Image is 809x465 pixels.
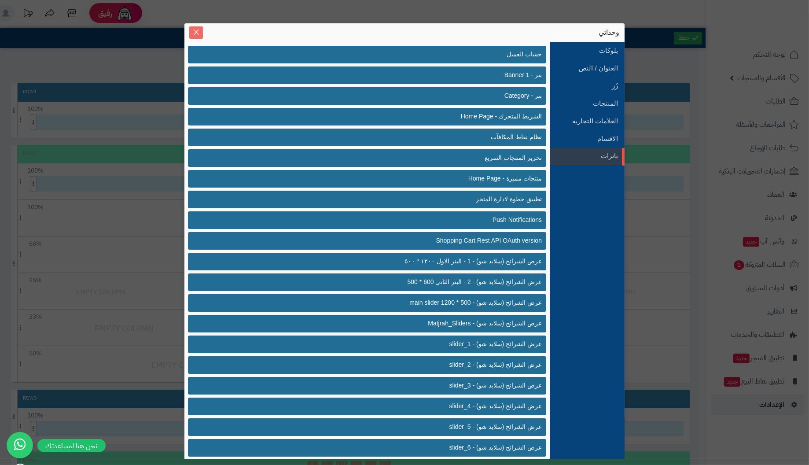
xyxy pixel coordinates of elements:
span: عرض الشرائح (سلايد شو) - slider_2 [449,360,542,369]
span: عرض الشرائح (سلايد شو) - 2 - البنر الثاني 600 * 500 [408,277,542,287]
a: الاقسام [570,130,618,148]
a: منتجات مميزة - Home Page [219,170,546,187]
span: منتجات مميزة - Home Page [468,174,542,183]
span: عرض الشرائح (سلايد شو) - slider_4 [449,402,542,411]
a: العنوان / النص [570,59,618,77]
a: عرض الشرائح (سلايد شو) - 1 - البنر الاول ١٢٠٠ * ٥٠٠ [219,253,546,270]
a: تطبيق خطوة لادارة المتجر [219,191,546,208]
span: عرض الشرائح (سلايد شو) - slider_1 [449,340,542,349]
a: عرض الشرائح (سلايد شو) - slider_2 [219,357,546,373]
span: تطبيق خطوة لادارة المتجر [476,195,542,204]
span: عرض الشرائح (سلايد شو) - slider_3 [449,381,542,390]
a: Shopping Cart Rest API OAuth version [219,232,546,249]
a: عرض الشرائح (سلايد شو) - slider_3 [219,377,546,394]
span: تحرير المنتجات السريع [485,153,542,162]
span: Shopping Cart Rest API OAuth version [436,236,542,245]
span: بنر - Category [504,91,542,100]
span: عرض الشرائح (سلايد شو) - slider_5 [449,422,542,432]
a: بانرات [570,147,618,165]
a: عرض الشرائح (سلايد شو) - main slider 1200 * 500 [219,295,546,311]
span: بنر - Banner 1 [504,70,542,80]
a: عرض الشرائح (سلايد شو) - 2 - البنر الثاني 600 * 500 [219,274,546,291]
span: حساب العميل [507,50,542,59]
a: عرض الشرائح (سلايد شو) - slider_6 [219,439,546,456]
a: تحرير المنتجات السريع [219,150,546,166]
a: عرض الشرائح (سلايد شو) - slider_1 [219,336,546,353]
span: الشريط المتحرك - Home Page [461,112,542,121]
a: بلوكات [570,42,618,59]
span: عرض الشرائح (سلايد شو) - slider_6 [449,443,542,452]
span: عرض الشرائح (سلايد شو) - 1 - البنر الاول ١٢٠٠ * ٥٠٠ [404,257,542,266]
button: Close [189,26,203,39]
a: بنر - Banner 1 [219,67,546,84]
a: نظام نقاط المكافآت [219,129,546,146]
div: وحداتي [190,28,619,37]
a: عرض الشرائح (سلايد شو) - Matjrah_Sliders [219,315,546,332]
span: عرض الشرائح (سلايد شو) - Matjrah_Sliders [428,319,542,328]
a: العلامات التجارية [570,112,618,130]
a: المنتجات [570,95,618,112]
a: الشريط المتحرك - Home Page [219,108,546,125]
a: Push Notifications [219,212,546,229]
a: عرض الشرائح (سلايد شو) - slider_5 [219,419,546,435]
span: عرض الشرائح (سلايد شو) - main slider 1200 * 500 [409,298,542,307]
a: بنر - Category [219,88,546,104]
span: نظام نقاط المكافآت [491,133,542,142]
span: Push Notifications [493,215,542,225]
a: عرض الشرائح (سلايد شو) - slider_4 [219,398,546,415]
a: حساب العميل [219,46,546,63]
a: زُر [570,77,618,95]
